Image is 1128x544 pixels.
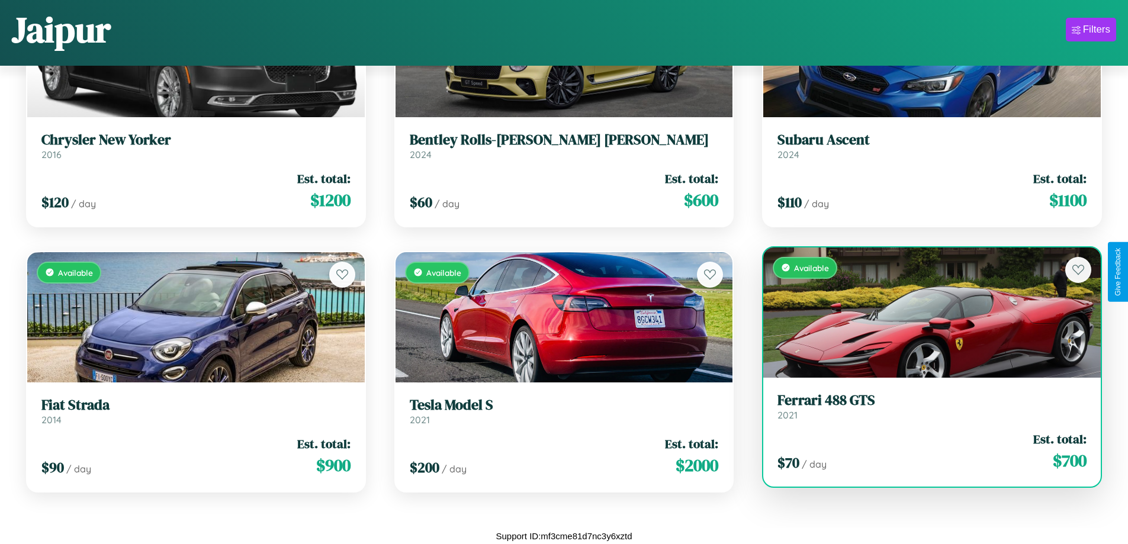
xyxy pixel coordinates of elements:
[442,463,467,475] span: / day
[41,397,351,426] a: Fiat Strada2014
[71,198,96,210] span: / day
[410,149,432,160] span: 2024
[316,453,351,477] span: $ 900
[41,192,69,212] span: $ 120
[496,528,632,544] p: Support ID: mf3cme81d7nc3y6xztd
[1049,188,1087,212] span: $ 1100
[1053,449,1087,472] span: $ 700
[41,458,64,477] span: $ 90
[297,170,351,187] span: Est. total:
[410,397,719,414] h3: Tesla Model S
[777,392,1087,421] a: Ferrari 488 GTS2021
[777,192,802,212] span: $ 110
[66,463,91,475] span: / day
[777,149,799,160] span: 2024
[777,131,1087,149] h3: Subaru Ascent
[41,131,351,160] a: Chrysler New Yorker2016
[41,131,351,149] h3: Chrysler New Yorker
[794,263,829,273] span: Available
[410,458,439,477] span: $ 200
[665,435,718,452] span: Est. total:
[777,392,1087,409] h3: Ferrari 488 GTS
[58,268,93,278] span: Available
[665,170,718,187] span: Est. total:
[41,397,351,414] h3: Fiat Strada
[1033,430,1087,448] span: Est. total:
[12,5,111,54] h1: Jaipur
[41,149,62,160] span: 2016
[410,192,432,212] span: $ 60
[410,131,719,149] h3: Bentley Rolls-[PERSON_NAME] [PERSON_NAME]
[426,268,461,278] span: Available
[410,397,719,426] a: Tesla Model S2021
[802,458,827,470] span: / day
[41,414,62,426] span: 2014
[1066,18,1116,41] button: Filters
[777,453,799,472] span: $ 70
[1083,24,1110,36] div: Filters
[1033,170,1087,187] span: Est. total:
[676,453,718,477] span: $ 2000
[777,409,798,421] span: 2021
[410,414,430,426] span: 2021
[1114,248,1122,296] div: Give Feedback
[297,435,351,452] span: Est. total:
[777,131,1087,160] a: Subaru Ascent2024
[310,188,351,212] span: $ 1200
[410,131,719,160] a: Bentley Rolls-[PERSON_NAME] [PERSON_NAME]2024
[435,198,459,210] span: / day
[684,188,718,212] span: $ 600
[804,198,829,210] span: / day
